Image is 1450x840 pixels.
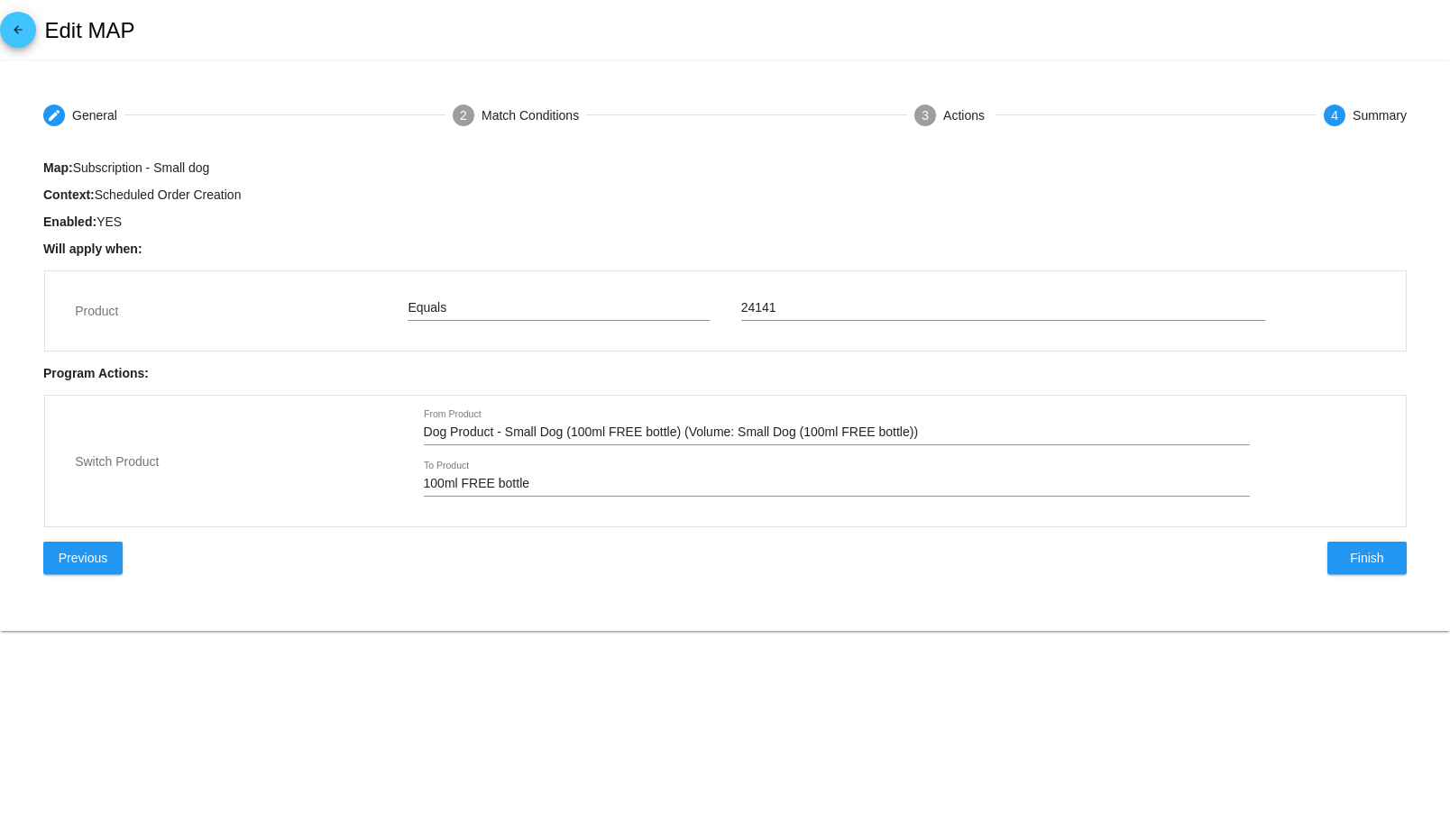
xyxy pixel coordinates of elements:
[72,108,117,123] div: General
[59,551,107,565] span: Previous
[922,108,929,123] span: 3
[482,108,579,123] div: Match Conditions
[73,160,210,175] span: Subscription - Small dog
[1331,108,1338,123] span: 4
[95,187,242,202] span: Scheduled Order Creation
[75,454,159,469] span: Switch Product
[44,18,134,43] h2: Edit MAP
[1350,551,1383,565] span: Finish
[47,108,61,123] mat-icon: create
[43,366,1407,380] p: Program Actions:
[43,242,1407,256] p: Will apply when:
[424,425,1250,440] input: From Product
[424,477,1250,491] input: To Product
[943,108,988,123] div: Actions
[460,108,467,123] span: 2
[96,215,122,229] span: YES
[43,160,1407,175] p: Map:
[75,304,118,318] span: Product
[1353,108,1407,123] div: Summary
[1327,542,1407,574] button: Finish
[7,23,29,45] mat-icon: arrow_back
[43,215,1407,229] p: Enabled:
[43,542,123,574] button: Previous
[43,187,1407,202] p: Context:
